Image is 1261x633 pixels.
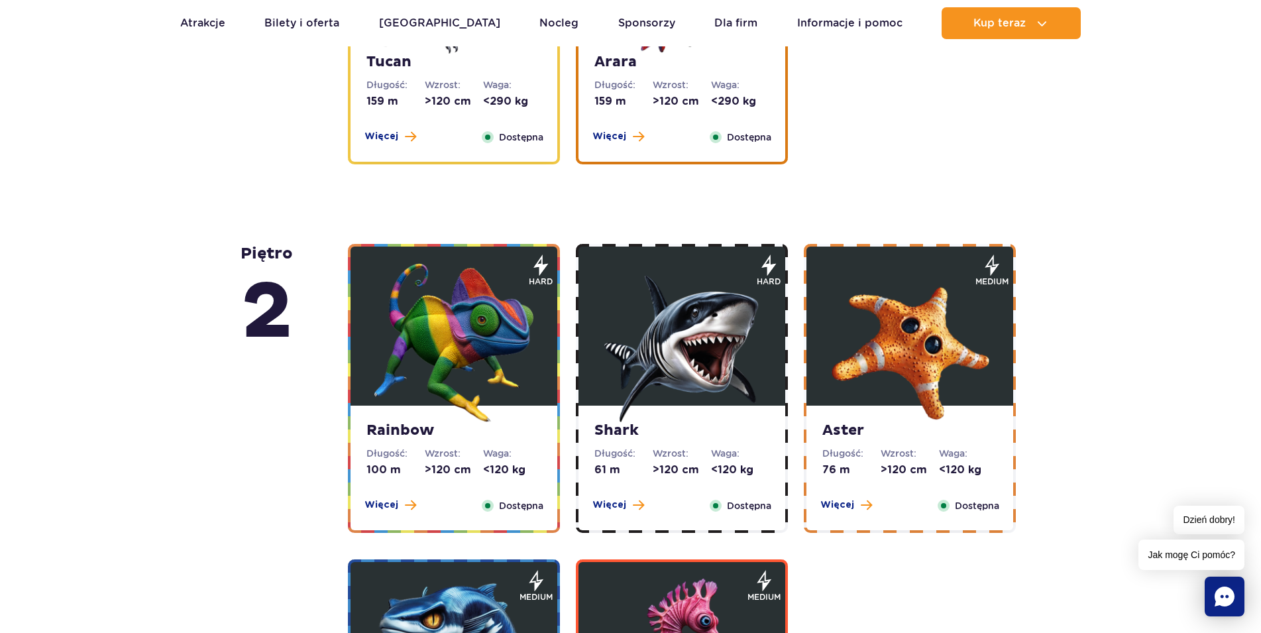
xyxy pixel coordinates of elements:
dt: Waga: [483,447,541,460]
a: Nocleg [539,7,578,39]
div: Chat [1205,577,1244,616]
dd: 100 m [366,463,425,477]
dd: 61 m [594,463,653,477]
strong: Arara [594,53,769,72]
dd: <290 kg [483,94,541,109]
span: Więcej [592,130,626,143]
dt: Waga: [711,447,769,460]
dt: Długość: [594,447,653,460]
dd: <120 kg [939,463,997,477]
span: Więcej [364,498,398,512]
dd: >120 cm [425,94,483,109]
span: medium [520,591,553,603]
dd: <120 kg [711,463,769,477]
strong: Aster [822,422,997,440]
a: Sponsorzy [618,7,675,39]
a: [GEOGRAPHIC_DATA] [379,7,500,39]
span: Dostępna [499,498,543,513]
img: 683e9e7576148617438286.png [374,263,533,422]
dd: <290 kg [711,94,769,109]
dd: 159 m [594,94,653,109]
dd: 159 m [366,94,425,109]
dt: Długość: [822,447,881,460]
dt: Wzrost: [653,78,711,91]
strong: Tucan [366,53,541,72]
dd: >120 cm [653,94,711,109]
span: medium [975,276,1009,288]
dt: Waga: [939,447,997,460]
span: Dostępna [727,130,771,144]
strong: Rainbow [366,422,541,440]
dt: Wzrost: [425,447,483,460]
span: Dzień dobry! [1174,506,1244,534]
dd: <120 kg [483,463,541,477]
span: Więcej [364,130,398,143]
span: Dostępna [955,498,999,513]
span: Jak mogę Ci pomóc? [1138,540,1244,570]
span: Kup teraz [973,17,1026,29]
dt: Wzrost: [425,78,483,91]
span: Więcej [592,498,626,512]
a: Informacje i pomoc [797,7,903,39]
span: 2 [241,264,293,362]
img: 683e9eae63fef643064232.png [830,263,989,422]
dd: >120 cm [425,463,483,477]
button: Więcej [364,130,416,143]
strong: piętro [241,244,293,362]
a: Bilety i oferta [264,7,339,39]
a: Dla firm [714,7,757,39]
button: Więcej [820,498,872,512]
span: Więcej [820,498,854,512]
span: Dostępna [727,498,771,513]
dt: Długość: [366,78,425,91]
button: Kup teraz [942,7,1081,39]
img: 683e9e9ba8332218919957.png [602,263,761,422]
dt: Waga: [483,78,541,91]
dd: >120 cm [653,463,711,477]
dt: Długość: [366,447,425,460]
dt: Długość: [594,78,653,91]
dt: Wzrost: [881,447,939,460]
span: hard [529,276,553,288]
dt: Wzrost: [653,447,711,460]
a: Atrakcje [180,7,225,39]
span: medium [747,591,781,603]
button: Więcej [592,130,644,143]
span: hard [757,276,781,288]
button: Więcej [364,498,416,512]
dd: >120 cm [881,463,939,477]
dd: 76 m [822,463,881,477]
span: Dostępna [499,130,543,144]
strong: Shark [594,422,769,440]
button: Więcej [592,498,644,512]
dt: Waga: [711,78,769,91]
